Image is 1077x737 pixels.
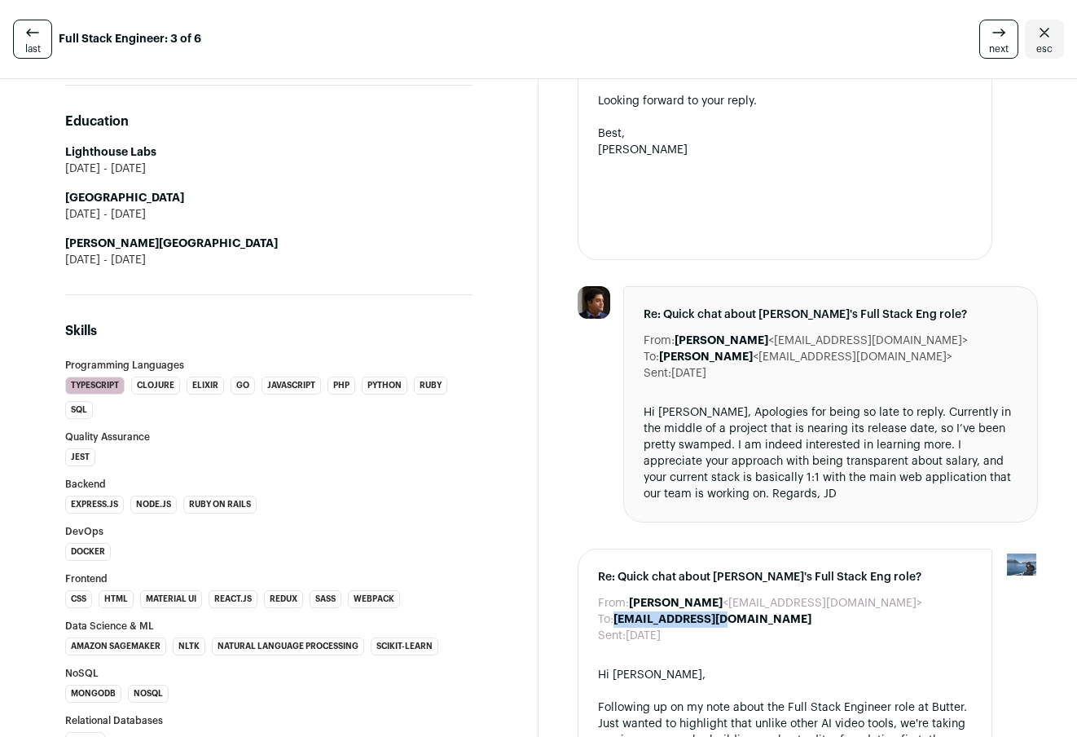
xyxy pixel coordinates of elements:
[629,595,922,611] dd: <[EMAIL_ADDRESS][DOMAIN_NAME]>
[65,377,125,395] li: TypeScript
[209,590,257,608] li: React.js
[629,598,723,609] b: [PERSON_NAME]
[65,161,146,177] span: [DATE] - [DATE]
[1025,20,1064,59] a: Close
[65,448,95,466] li: Jest
[348,590,400,608] li: Webpack
[264,590,303,608] li: Redux
[25,42,41,55] span: last
[59,31,201,47] strong: Full Stack Engineer: 3 of 6
[231,377,255,395] li: Go
[310,590,341,608] li: Sass
[598,93,972,109] div: Looking forward to your reply.
[327,377,355,395] li: PHP
[65,192,184,204] strong: [GEOGRAPHIC_DATA]
[613,614,811,625] b: [EMAIL_ADDRESS][DOMAIN_NAME]
[598,142,972,158] div: [PERSON_NAME]
[65,206,146,223] span: [DATE] - [DATE]
[979,20,1018,59] a: next
[65,621,473,631] h3: Data Science & ML
[173,638,205,655] li: NLTK
[644,307,1018,323] span: Re: Quick chat about [PERSON_NAME]'s Full Stack Eng role?
[659,349,952,365] dd: <[EMAIL_ADDRESS][DOMAIN_NAME]>
[65,685,121,703] li: MongoDB
[644,365,671,382] dt: Sent:
[65,574,473,584] h3: Frontend
[65,252,146,268] span: [DATE] - [DATE]
[65,496,124,514] li: Express.js
[65,716,473,726] h3: Relational Databases
[65,112,473,131] h2: Education
[414,377,447,395] li: Ruby
[65,360,473,370] h3: Programming Languages
[371,638,438,655] li: Scikit-Learn
[65,401,93,419] li: SQL
[65,479,473,489] h3: Backend
[65,147,156,158] strong: Lighthouse Labs
[1005,549,1038,581] img: 17109629-medium_jpg
[644,349,659,365] dt: To:
[65,543,111,561] li: Docker
[989,42,1009,55] span: next
[626,628,661,644] dd: [DATE]
[659,351,753,363] b: [PERSON_NAME]
[99,590,134,608] li: HTML
[598,126,972,142] div: Best,
[644,333,675,349] dt: From:
[65,669,473,678] h3: NoSQL
[65,238,278,249] strong: [PERSON_NAME][GEOGRAPHIC_DATA]
[140,590,202,608] li: Material UI
[13,20,52,59] a: last
[644,404,1018,502] div: Hi [PERSON_NAME], Apologies for being so late to reply. Currently in the middle of a project that...
[262,377,321,395] li: JavaScript
[131,377,180,395] li: Clojure
[362,377,407,395] li: Python
[598,569,972,585] span: Re: Quick chat about [PERSON_NAME]'s Full Stack Eng role?
[598,667,972,683] div: Hi [PERSON_NAME],
[65,432,473,442] h3: Quality Assurance
[671,365,706,382] dd: [DATE]
[598,611,613,628] dt: To:
[598,595,629,611] dt: From:
[212,638,364,655] li: Natural Language Processing
[65,527,473,536] h3: DevOps
[183,496,257,514] li: Ruby on Rails
[1036,42,1053,55] span: esc
[675,333,968,349] dd: <[EMAIL_ADDRESS][DOMAIN_NAME]>
[187,377,224,395] li: Elixir
[675,335,768,346] b: [PERSON_NAME]
[598,628,626,644] dt: Sent:
[65,638,166,655] li: Amazon SageMaker
[578,286,610,319] img: 4d2fe2e5dd1ff2902ac079996a41d63dd4004309528b6b7a45528651c19c80ab.jpg
[128,685,169,703] li: NoSQL
[65,590,92,608] li: CSS
[65,321,473,341] h2: Skills
[130,496,177,514] li: Node.js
